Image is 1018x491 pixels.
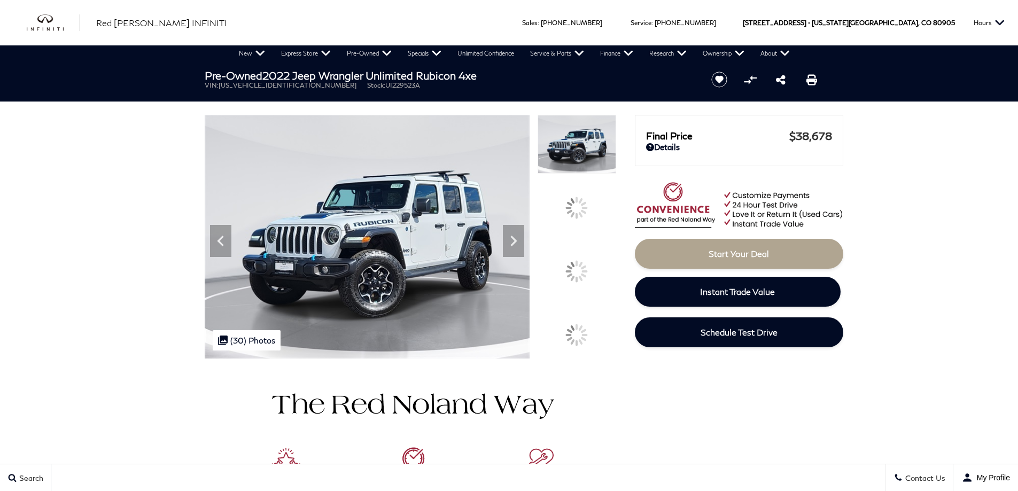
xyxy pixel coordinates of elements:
a: [PHONE_NUMBER] [655,19,716,27]
span: Red [PERSON_NAME] INFINITI [96,18,227,28]
a: Specials [400,45,449,61]
a: Schedule Test Drive [635,317,843,347]
span: [US_VEHICLE_IDENTIFICATION_NUMBER] [219,81,356,89]
span: : [651,19,653,27]
img: Used 2022 Bright White Clearcoat Jeep Unlimited Rubicon 4xe image 1 [205,115,530,358]
span: Sales [522,19,538,27]
a: Start Your Deal [635,239,843,269]
span: Stock: [367,81,385,89]
a: Unlimited Confidence [449,45,522,61]
a: Ownership [695,45,752,61]
a: Print this Pre-Owned 2022 Jeep Wrangler Unlimited Rubicon 4xe [806,73,817,86]
a: [PHONE_NUMBER] [541,19,602,27]
img: Used 2022 Bright White Clearcoat Jeep Unlimited Rubicon 4xe image 1 [538,115,616,174]
a: Research [641,45,695,61]
span: My Profile [973,473,1010,482]
a: Details [646,142,832,152]
span: Instant Trade Value [700,286,775,297]
span: Start Your Deal [709,248,769,259]
a: Red [PERSON_NAME] INFINITI [96,17,227,29]
a: Final Price $38,678 [646,129,832,142]
a: Instant Trade Value [635,277,841,307]
a: New [231,45,273,61]
span: : [538,19,539,27]
button: Compare vehicle [742,72,758,88]
a: About [752,45,798,61]
button: user-profile-menu [954,464,1018,491]
h1: 2022 Jeep Wrangler Unlimited Rubicon 4xe [205,69,694,81]
div: (30) Photos [213,330,281,350]
a: infiniti [27,14,80,32]
nav: Main Navigation [231,45,798,61]
a: Pre-Owned [339,45,400,61]
span: Search [17,473,43,482]
span: Contact Us [903,473,945,482]
a: Service & Parts [522,45,592,61]
img: INFINITI [27,14,80,32]
span: Final Price [646,130,789,142]
strong: Pre-Owned [205,69,262,82]
span: Service [631,19,651,27]
button: Save vehicle [708,71,731,88]
a: Express Store [273,45,339,61]
a: Share this Pre-Owned 2022 Jeep Wrangler Unlimited Rubicon 4xe [776,73,786,86]
a: [STREET_ADDRESS] • [US_STATE][GEOGRAPHIC_DATA], CO 80905 [743,19,955,27]
span: $38,678 [789,129,832,142]
span: UI229523A [385,81,420,89]
span: Schedule Test Drive [701,327,778,337]
a: Finance [592,45,641,61]
span: VIN: [205,81,219,89]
